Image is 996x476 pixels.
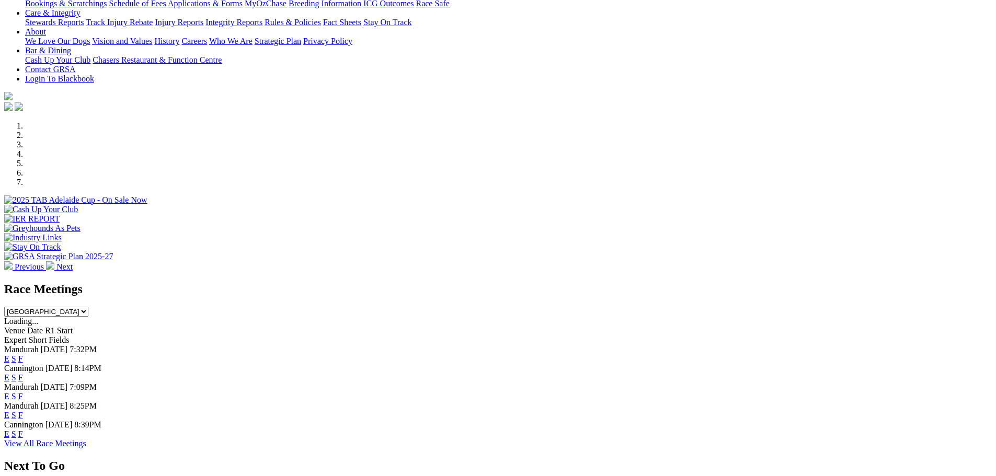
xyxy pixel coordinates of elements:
a: Stay On Track [363,18,411,27]
a: Who We Are [209,37,253,45]
img: IER REPORT [4,214,60,224]
img: GRSA Strategic Plan 2025-27 [4,252,113,261]
span: [DATE] [45,364,73,373]
a: E [4,411,9,420]
a: E [4,354,9,363]
img: Cash Up Your Club [4,205,78,214]
a: Integrity Reports [205,18,262,27]
img: facebook.svg [4,102,13,111]
a: Injury Reports [155,18,203,27]
a: About [25,27,46,36]
a: Login To Blackbook [25,74,94,83]
span: Mandurah [4,382,39,391]
a: Strategic Plan [255,37,301,45]
a: S [12,392,16,401]
a: F [18,392,23,401]
span: 8:25PM [70,401,97,410]
img: 2025 TAB Adelaide Cup - On Sale Now [4,195,147,205]
span: Venue [4,326,25,335]
a: We Love Our Dogs [25,37,90,45]
div: Care & Integrity [25,18,992,27]
span: Cannington [4,364,43,373]
span: R1 Start [45,326,73,335]
a: Contact GRSA [25,65,75,74]
img: Industry Links [4,233,62,242]
a: E [4,429,9,438]
span: Fields [49,335,69,344]
img: chevron-left-pager-white.svg [4,261,13,270]
a: F [18,411,23,420]
span: 7:09PM [70,382,97,391]
img: twitter.svg [15,102,23,111]
span: [DATE] [41,382,68,391]
span: 8:14PM [74,364,101,373]
a: E [4,392,9,401]
span: Expert [4,335,27,344]
a: Careers [181,37,207,45]
a: S [12,354,16,363]
span: 7:32PM [70,345,97,354]
a: Previous [4,262,46,271]
a: E [4,373,9,382]
span: Date [27,326,43,335]
span: 8:39PM [74,420,101,429]
a: Chasers Restaurant & Function Centre [93,55,222,64]
span: Mandurah [4,345,39,354]
a: S [12,429,16,438]
span: [DATE] [41,401,68,410]
span: Short [29,335,47,344]
a: F [18,354,23,363]
img: logo-grsa-white.png [4,92,13,100]
a: Privacy Policy [303,37,352,45]
span: [DATE] [41,345,68,354]
a: Next [46,262,73,271]
a: F [18,373,23,382]
a: Fact Sheets [323,18,361,27]
a: F [18,429,23,438]
a: S [12,411,16,420]
a: S [12,373,16,382]
a: View All Race Meetings [4,439,86,448]
span: Loading... [4,317,38,326]
h2: Race Meetings [4,282,992,296]
img: chevron-right-pager-white.svg [46,261,54,270]
div: About [25,37,992,46]
a: Track Injury Rebate [86,18,153,27]
a: History [154,37,179,45]
a: Rules & Policies [265,18,321,27]
span: Mandurah [4,401,39,410]
img: Stay On Track [4,242,61,252]
a: Bar & Dining [25,46,71,55]
div: Bar & Dining [25,55,992,65]
span: Next [56,262,73,271]
span: [DATE] [45,420,73,429]
img: Greyhounds As Pets [4,224,81,233]
a: Care & Integrity [25,8,81,17]
span: Previous [15,262,44,271]
span: Cannington [4,420,43,429]
a: Stewards Reports [25,18,84,27]
a: Cash Up Your Club [25,55,90,64]
h2: Next To Go [4,459,992,473]
a: Vision and Values [92,37,152,45]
